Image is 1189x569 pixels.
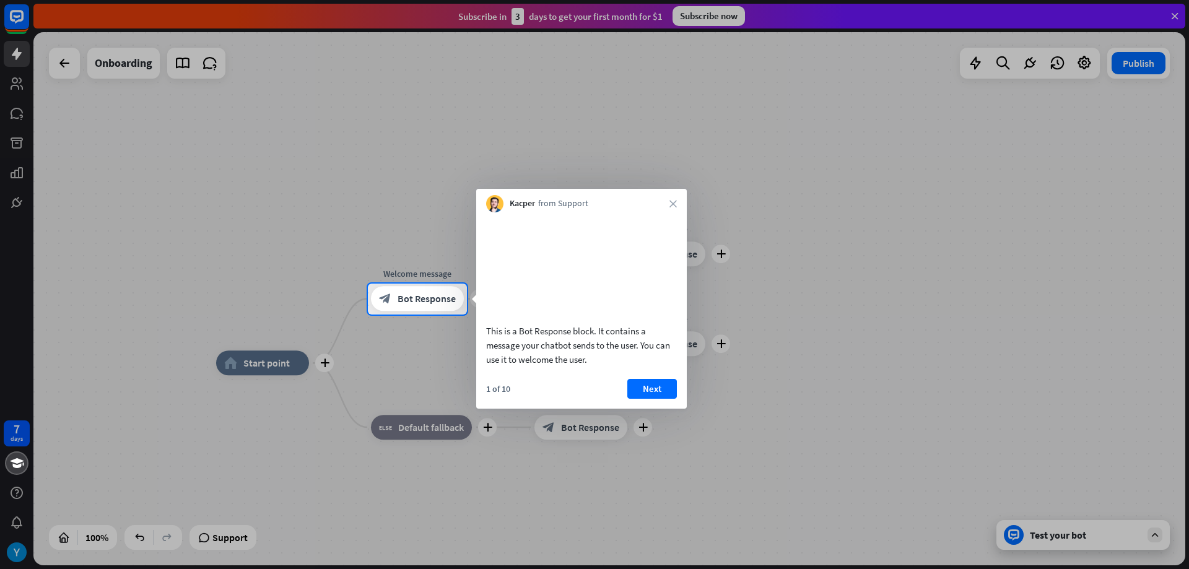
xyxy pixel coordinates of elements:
[510,198,535,210] span: Kacper
[669,200,677,207] i: close
[379,293,391,305] i: block_bot_response
[486,383,510,394] div: 1 of 10
[538,198,588,210] span: from Support
[486,324,677,367] div: This is a Bot Response block. It contains a message your chatbot sends to the user. You can use i...
[398,293,456,305] span: Bot Response
[10,5,47,42] button: Open LiveChat chat widget
[627,379,677,399] button: Next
